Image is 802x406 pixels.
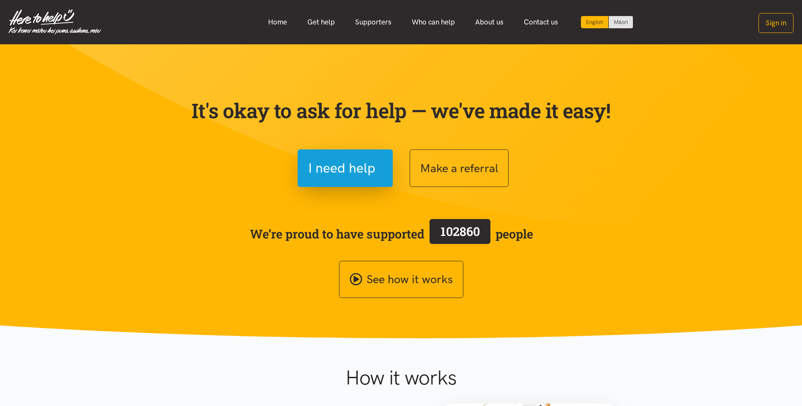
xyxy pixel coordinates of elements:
[581,16,633,28] div: Language toggle
[402,13,465,31] a: Who can help
[345,13,402,31] a: Supporters
[441,223,480,239] span: 102860
[581,16,609,28] div: Current language
[263,365,539,390] h1: How it works
[8,9,101,35] img: Home
[308,157,375,179] span: I need help
[424,217,495,250] a: 102860
[258,13,297,31] a: Home
[190,98,613,123] p: It's okay to ask for help — we've made it easy!
[298,149,393,187] button: I need help
[339,261,463,298] a: See how it works
[297,13,345,31] a: Get help
[410,149,509,187] button: Make a referral
[758,13,794,33] button: Sign in
[250,217,533,250] span: We’re proud to have supported people
[465,13,514,31] a: About us
[514,13,568,31] a: Contact us
[609,16,633,28] a: Switch to Te Reo Māori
